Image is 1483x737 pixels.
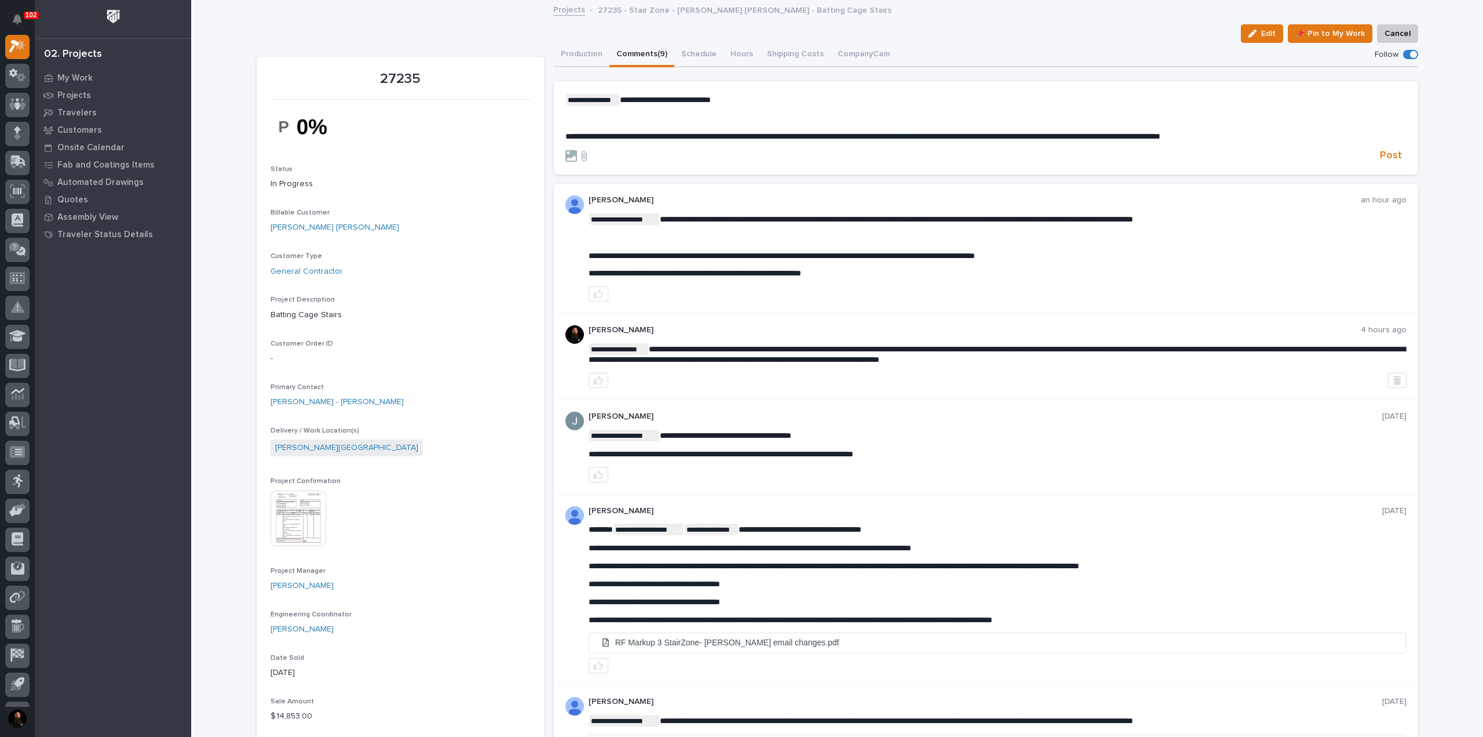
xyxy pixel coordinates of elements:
a: Quotes [35,191,191,208]
button: 📌 Pin to My Work [1288,24,1372,43]
img: AOh14GhUnP333BqRmXh-vZ-TpYZQaFVsuOFmGre8SRZf2A=s96-c [565,506,584,525]
button: Hours [724,43,760,67]
p: an hour ago [1361,195,1407,205]
span: Date Sold [271,655,304,662]
p: Onsite Calendar [57,143,125,153]
p: In Progress [271,178,531,190]
p: Traveler Status Details [57,230,153,240]
span: Status [271,166,293,173]
a: Automated Drawings [35,173,191,191]
p: 4 hours ago [1361,325,1407,335]
p: My Work [57,73,93,83]
button: Cancel [1377,24,1418,43]
span: Billable Customer [271,209,330,216]
p: [PERSON_NAME] [589,506,1382,516]
span: Primary Contact [271,384,324,391]
p: [DATE] [1382,697,1407,707]
a: [PERSON_NAME][GEOGRAPHIC_DATA] [275,442,418,454]
a: Assembly View [35,208,191,226]
p: Quotes [57,195,88,205]
p: [DATE] [1382,412,1407,422]
p: - [271,353,531,365]
a: Onsite Calendar [35,139,191,156]
button: like this post [589,658,608,673]
a: Fab and Coatings Items [35,156,191,173]
img: Workspace Logo [103,6,124,27]
span: Project Description [271,296,335,303]
img: zmKUmRVDQjmBLfnAs97p [565,325,584,344]
p: $ 14,853.00 [271,710,531,723]
a: General Contractor [271,266,343,278]
p: Projects [57,90,91,101]
a: My Work [35,69,191,86]
span: Project Manager [271,568,326,575]
p: Assembly View [57,212,118,223]
p: [PERSON_NAME] [589,195,1361,205]
button: Production [554,43,609,67]
p: Automated Drawings [57,177,144,188]
a: [PERSON_NAME] - [PERSON_NAME] [271,396,404,408]
img: AOh14GhUnP333BqRmXh-vZ-TpYZQaFVsuOFmGre8SRZf2A=s96-c [565,195,584,214]
button: CompanyCam [831,43,897,67]
p: [DATE] [271,667,531,679]
button: Schedule [674,43,724,67]
img: AOh14GhUnP333BqRmXh-vZ-TpYZQaFVsuOFmGre8SRZf2A=s96-c [565,697,584,716]
p: [DATE] [1382,506,1407,516]
p: Batting Cage Stairs [271,309,531,321]
span: 📌 Pin to My Work [1295,27,1365,41]
button: Shipping Costs [760,43,831,67]
p: 27235 - Stair Zone - [PERSON_NAME] [PERSON_NAME] - Batting Cage Stairs [598,3,892,16]
a: [PERSON_NAME] [271,623,334,636]
div: 02. Projects [44,48,102,61]
button: Notifications [5,7,30,31]
span: Cancel [1385,27,1411,41]
a: [PERSON_NAME] [PERSON_NAME] [271,222,399,234]
button: users-avatar [5,707,30,731]
a: Customers [35,121,191,139]
button: Comments (9) [609,43,674,67]
span: Project Confirmation [271,478,341,485]
span: Delivery / Work Location(s) [271,427,359,434]
button: Edit [1241,24,1283,43]
div: Notifications102 [14,14,30,32]
a: Traveler Status Details [35,226,191,243]
p: Customers [57,125,102,136]
button: Delete post [1388,373,1407,388]
span: Engineering Coordinator [271,611,352,618]
a: Travelers [35,104,191,121]
span: Edit [1261,28,1276,39]
p: [PERSON_NAME] [589,697,1382,707]
span: Post [1380,149,1402,162]
p: Travelers [57,108,97,118]
p: [PERSON_NAME] [589,325,1361,335]
button: like this post [589,467,608,482]
a: RF Markup 3 StairZone- [PERSON_NAME] email changes.pdf [589,633,1406,653]
img: uAPZJZWJmVp4nXrUlTcKuGMBSjOVFNamr-RZUFmiJx8 [271,107,357,147]
span: Sale Amount [271,698,314,705]
p: 27235 [271,71,531,88]
button: Post [1375,149,1407,162]
button: like this post [589,286,608,302]
p: Follow [1375,50,1398,60]
p: Fab and Coatings Items [57,160,155,170]
p: [PERSON_NAME] [589,412,1382,422]
a: Projects [553,2,585,16]
a: [PERSON_NAME] [271,580,334,592]
button: like this post [589,373,608,388]
p: 102 [25,11,37,19]
img: ACg8ocIJHU6JEmo4GV-3KL6HuSvSpWhSGqG5DdxF6tKpN6m2=s96-c [565,412,584,430]
a: Projects [35,86,191,104]
span: Customer Type [271,253,322,260]
span: Customer Order ID [271,340,333,347]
